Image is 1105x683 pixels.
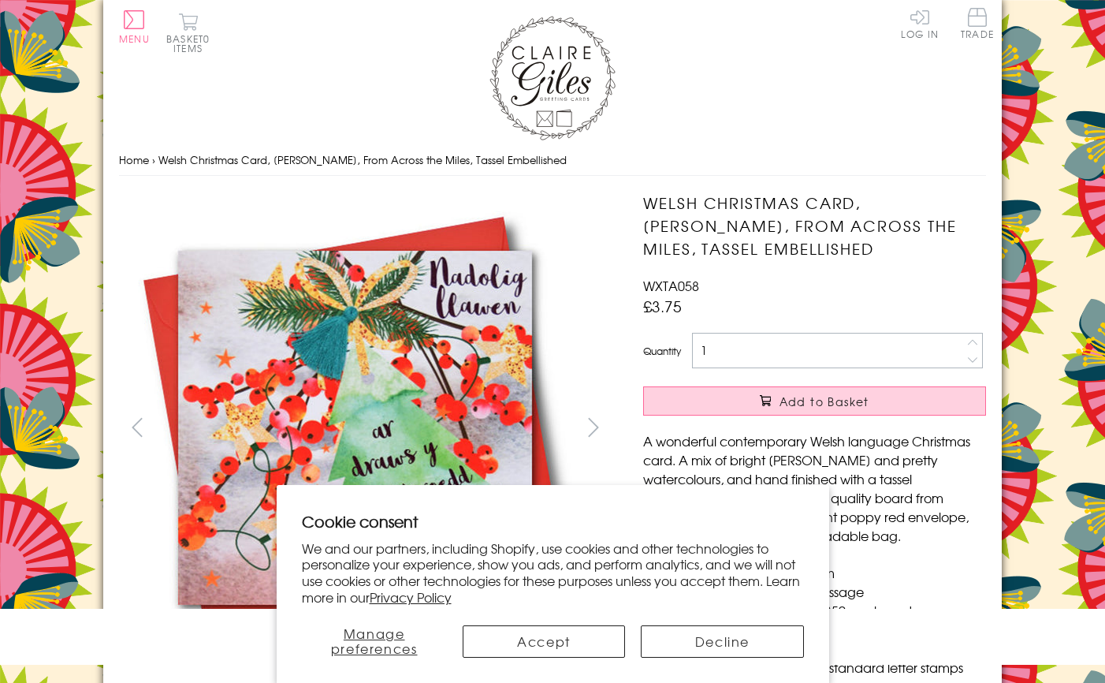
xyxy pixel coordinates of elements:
[158,152,567,167] span: Welsh Christmas Card, [PERSON_NAME], From Across the Miles, Tassel Embellished
[643,295,682,317] span: £3.75
[576,409,612,445] button: next
[961,8,994,42] a: Trade
[779,394,869,409] span: Add to Basket
[173,32,210,55] span: 0 items
[370,588,452,606] a: Privacy Policy
[119,409,154,445] button: prev
[119,192,592,664] img: Welsh Christmas Card, Nadolig Llawen, From Across the Miles, Tassel Embellished
[643,344,681,358] label: Quantity
[643,192,986,259] h1: Welsh Christmas Card, [PERSON_NAME], From Across the Miles, Tassel Embellished
[643,276,699,295] span: WXTA058
[612,192,1085,665] img: Welsh Christmas Card, Nadolig Llawen, From Across the Miles, Tassel Embellished
[643,431,986,545] p: A wonderful contemporary Welsh language Christmas card. A mix of bright [PERSON_NAME] and pretty ...
[961,8,994,39] span: Trade
[489,16,616,140] img: Claire Giles Greetings Cards
[302,625,447,658] button: Manage preferences
[119,152,149,167] a: Home
[643,386,986,416] button: Add to Basket
[641,625,803,658] button: Decline
[463,625,625,658] button: Accept
[302,540,804,606] p: We and our partners, including Shopify, use cookies and other technologies to personalize your ex...
[302,510,804,532] h2: Cookie consent
[901,8,939,39] a: Log In
[152,152,155,167] span: ›
[331,624,418,658] span: Manage preferences
[166,13,210,53] button: Basket0 items
[119,32,150,46] span: Menu
[119,10,150,43] button: Menu
[119,144,986,177] nav: breadcrumbs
